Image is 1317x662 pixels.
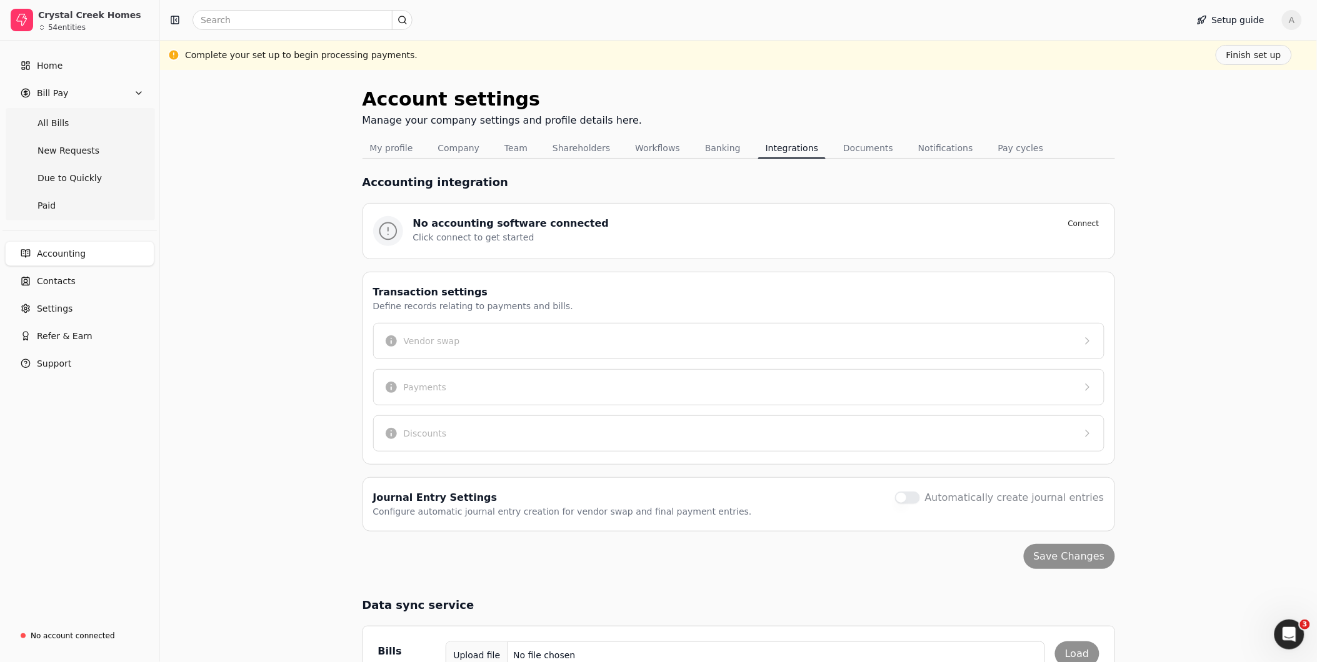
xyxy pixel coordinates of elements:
span: Paid [38,199,56,212]
span: Refer & Earn [37,330,93,343]
button: Automatically create journal entries [895,492,920,504]
div: Payments [404,381,447,394]
button: Integrations [758,138,826,158]
button: Discounts [373,415,1104,452]
div: Journal Entry Settings [373,490,752,505]
div: Account settings [363,85,643,113]
h2: Data sync service [363,596,1115,613]
div: 54 entities [48,24,86,31]
div: Manage your company settings and profile details here. [363,113,643,128]
div: Click connect to get started [413,231,1104,244]
span: 3 [1300,620,1310,630]
button: Banking [698,138,748,158]
a: Accounting [5,241,154,266]
button: Connect [1063,216,1104,231]
span: Settings [37,302,73,315]
div: Vendor swap [404,335,460,348]
button: Bill Pay [5,81,154,106]
div: No account connected [31,630,115,641]
iframe: Intercom live chat [1274,620,1304,650]
div: Define records relating to payments and bills. [373,300,573,313]
button: A [1282,10,1302,30]
a: No account connected [5,625,154,647]
button: Team [497,138,535,158]
button: Vendor swap [373,323,1104,359]
h1: Accounting integration [363,174,509,190]
div: Complete your set up to begin processing payments. [185,49,418,62]
div: Discounts [404,427,447,440]
button: Shareholders [545,138,618,158]
span: Accounting [37,247,86,260]
a: Contacts [5,269,154,294]
a: Settings [5,296,154,321]
button: My profile [363,138,421,158]
button: Refer & Earn [5,324,154,348]
span: All Bills [38,117,69,130]
div: No accounting software connected [413,216,609,231]
a: New Requests [8,138,152,163]
div: Configure automatic journal entry creation for vendor swap and final payment entries. [373,505,752,518]
button: Documents [836,138,901,158]
nav: Tabs [363,138,1115,159]
button: Setup guide [1187,10,1274,30]
button: Finish set up [1216,45,1292,65]
button: Pay cycles [991,138,1051,158]
label: Automatically create journal entries [925,490,1104,505]
button: Payments [373,369,1104,405]
span: New Requests [38,144,99,157]
span: Home [37,59,63,72]
div: Transaction settings [373,285,573,300]
div: Bills [378,641,438,661]
input: Search [193,10,413,30]
div: Crystal Creek Homes [38,9,149,21]
span: Contacts [37,275,76,288]
a: Due to Quickly [8,165,152,190]
span: Due to Quickly [38,172,102,185]
a: Paid [8,193,152,218]
a: Home [5,53,154,78]
button: Workflows [628,138,688,158]
span: Bill Pay [37,87,68,100]
button: Company [431,138,488,158]
button: Notifications [911,138,981,158]
button: Support [5,351,154,376]
span: Support [37,357,71,370]
a: All Bills [8,111,152,136]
